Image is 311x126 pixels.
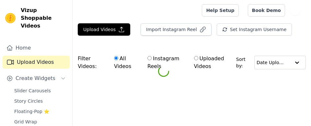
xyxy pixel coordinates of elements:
a: Story Circles [10,97,70,106]
a: Book Demo [248,4,285,17]
button: Set Instagram Username [217,23,292,36]
div: Sort by: [236,56,306,69]
span: Grid Wrap [14,119,37,125]
a: Floating-Pop ⭐ [10,107,70,116]
a: Slider Carousels [10,86,70,95]
span: Story Circles [14,98,43,104]
button: Import Instagram Reel [141,23,212,36]
input: All Videos [114,56,118,60]
img: Vizup [5,13,16,23]
input: Instagram Reels [147,56,152,60]
div: Filter Videos: [78,51,236,74]
span: Slider Carousels [14,87,51,94]
label: All Videos [114,54,139,71]
button: Create Widgets [3,72,70,85]
a: Upload Videos [3,56,70,69]
input: Uploaded Videos [194,56,198,60]
label: Instagram Reels [147,54,185,71]
label: Uploaded Videos [194,54,233,71]
span: Create Widgets [16,74,55,82]
button: Upload Videos [78,23,130,36]
a: Home [3,41,70,54]
span: Vizup Shoppable Videos [21,6,67,30]
span: Floating-Pop ⭐ [14,108,49,115]
a: Help Setup [202,4,238,17]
